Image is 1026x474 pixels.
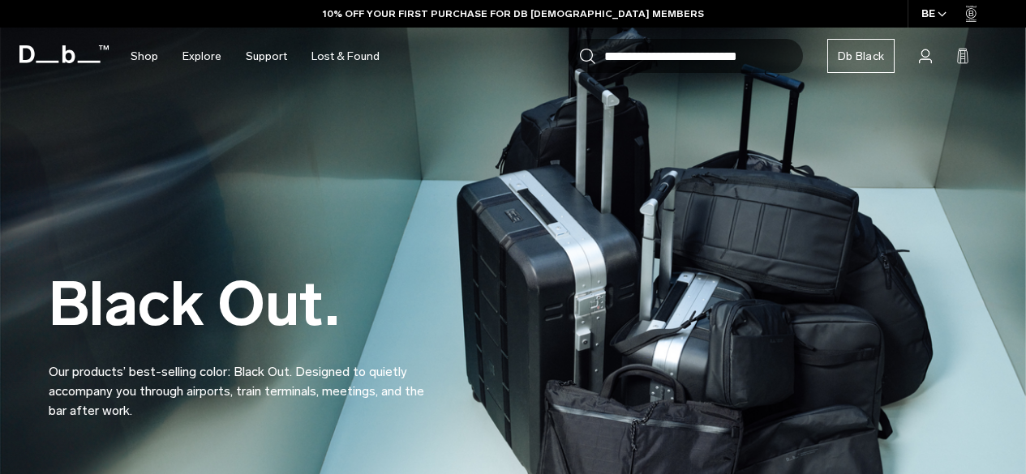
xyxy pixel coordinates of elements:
a: 10% OFF YOUR FIRST PURCHASE FOR DB [DEMOGRAPHIC_DATA] MEMBERS [323,6,704,21]
a: Shop [131,28,158,85]
nav: Main Navigation [118,28,392,85]
a: Support [246,28,287,85]
a: Db Black [827,39,895,73]
h2: Black Out. [49,274,438,335]
a: Explore [182,28,221,85]
p: Our products’ best-selling color: Black Out. Designed to quietly accompany you through airports, ... [49,343,438,421]
a: Lost & Found [311,28,380,85]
